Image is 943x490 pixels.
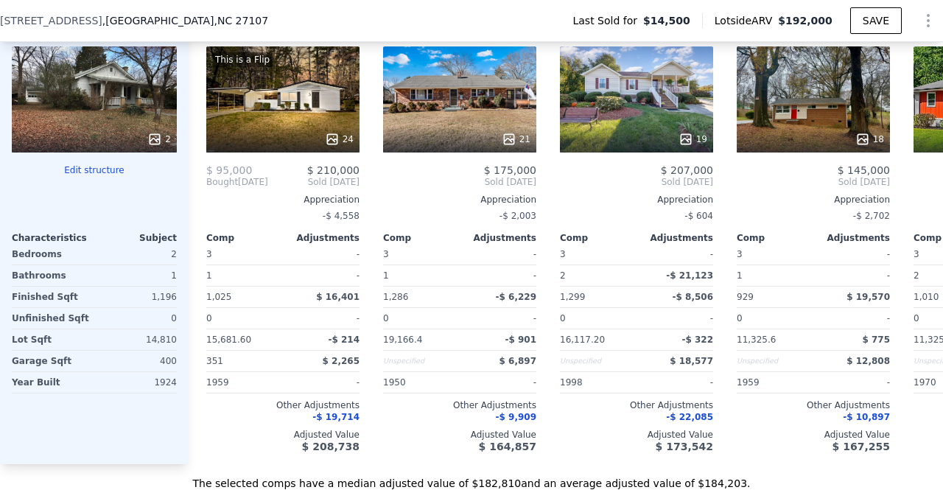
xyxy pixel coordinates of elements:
[843,412,890,422] span: -$ 10,897
[846,356,890,366] span: $ 12,808
[323,211,360,221] span: -$ 4,558
[496,292,536,302] span: -$ 6,229
[560,249,566,259] span: 3
[206,265,280,286] div: 1
[484,164,536,176] span: $ 175,000
[463,244,536,265] div: -
[666,270,713,281] span: -$ 21,123
[499,356,536,366] span: $ 6,897
[268,176,360,188] span: Sold [DATE]
[206,335,251,345] span: 15,681.60
[383,399,536,411] div: Other Adjustments
[94,232,177,244] div: Subject
[737,249,743,259] span: 3
[206,194,360,206] div: Appreciation
[737,292,754,302] span: 929
[914,249,919,259] span: 3
[97,372,177,393] div: 1924
[283,232,360,244] div: Adjustments
[97,287,177,307] div: 1,196
[572,13,643,28] span: Last Sold for
[737,372,810,393] div: 1959
[639,308,713,329] div: -
[383,176,536,188] span: Sold [DATE]
[914,6,943,35] button: Show Options
[499,211,536,221] span: -$ 2,003
[684,211,713,221] span: -$ 604
[302,441,360,452] span: $ 208,738
[463,308,536,329] div: -
[816,372,890,393] div: -
[560,176,713,188] span: Sold [DATE]
[560,265,634,286] div: 2
[850,7,902,34] button: SAVE
[316,292,360,302] span: $ 16,401
[383,265,457,286] div: 1
[307,164,360,176] span: $ 210,000
[855,132,884,147] div: 18
[383,249,389,259] span: 3
[670,356,713,366] span: $ 18,577
[383,429,536,441] div: Adjusted Value
[97,329,177,350] div: 14,810
[816,244,890,265] div: -
[737,194,890,206] div: Appreciation
[12,329,91,350] div: Lot Sqft
[147,132,171,147] div: 2
[463,265,536,286] div: -
[97,244,177,265] div: 2
[637,232,713,244] div: Adjustments
[102,13,268,28] span: , [GEOGRAPHIC_DATA]
[560,194,713,206] div: Appreciation
[212,52,273,67] div: This is a Flip
[383,194,536,206] div: Appreciation
[206,176,268,188] div: [DATE]
[666,412,713,422] span: -$ 22,085
[323,356,360,366] span: $ 2,265
[206,232,283,244] div: Comp
[737,399,890,411] div: Other Adjustments
[206,429,360,441] div: Adjusted Value
[560,335,605,345] span: 16,117.20
[737,176,890,188] span: Sold [DATE]
[914,313,919,323] span: 0
[312,412,360,422] span: -$ 19,714
[832,441,890,452] span: $ 167,255
[737,351,810,371] div: Unspecified
[715,13,778,28] span: Lotside ARV
[643,13,690,28] span: $14,500
[206,176,238,188] span: Bought
[560,313,566,323] span: 0
[12,265,91,286] div: Bathrooms
[325,132,354,147] div: 24
[737,429,890,441] div: Adjusted Value
[12,372,91,393] div: Year Built
[737,265,810,286] div: 1
[12,232,94,244] div: Characteristics
[661,164,713,176] span: $ 207,000
[639,244,713,265] div: -
[286,372,360,393] div: -
[502,132,530,147] div: 21
[328,335,360,345] span: -$ 214
[737,335,776,345] span: 11,325.6
[97,351,177,371] div: 400
[496,412,536,422] span: -$ 9,909
[560,292,585,302] span: 1,299
[838,164,890,176] span: $ 145,000
[97,265,177,286] div: 1
[286,265,360,286] div: -
[12,308,91,329] div: Unfinished Sqft
[853,211,890,221] span: -$ 2,702
[737,232,813,244] div: Comp
[12,287,91,307] div: Finished Sqft
[479,441,536,452] span: $ 164,857
[12,351,91,371] div: Garage Sqft
[206,372,280,393] div: 1959
[463,372,536,393] div: -
[286,308,360,329] div: -
[383,351,457,371] div: Unspecified
[816,308,890,329] div: -
[206,313,212,323] span: 0
[846,292,890,302] span: $ 19,570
